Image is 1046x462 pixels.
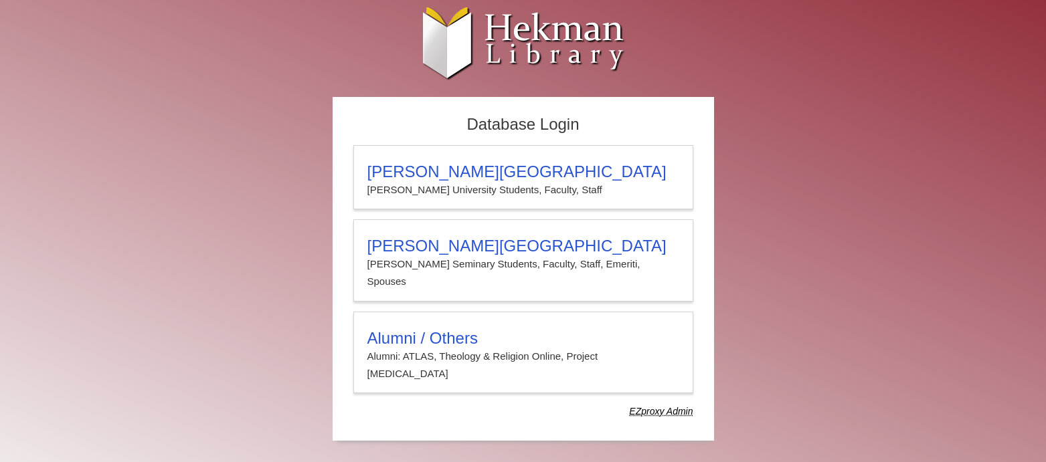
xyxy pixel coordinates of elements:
[367,181,679,199] p: [PERSON_NAME] University Students, Faculty, Staff
[629,406,693,417] dfn: Use Alumni login
[367,329,679,348] h3: Alumni / Others
[353,145,693,209] a: [PERSON_NAME][GEOGRAPHIC_DATA][PERSON_NAME] University Students, Faculty, Staff
[367,162,679,181] h3: [PERSON_NAME][GEOGRAPHIC_DATA]
[353,219,693,302] a: [PERSON_NAME][GEOGRAPHIC_DATA][PERSON_NAME] Seminary Students, Faculty, Staff, Emeriti, Spouses
[367,255,679,291] p: [PERSON_NAME] Seminary Students, Faculty, Staff, Emeriti, Spouses
[347,111,700,138] h2: Database Login
[367,348,679,383] p: Alumni: ATLAS, Theology & Religion Online, Project [MEDICAL_DATA]
[367,237,679,255] h3: [PERSON_NAME][GEOGRAPHIC_DATA]
[367,329,679,383] summary: Alumni / OthersAlumni: ATLAS, Theology & Religion Online, Project [MEDICAL_DATA]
